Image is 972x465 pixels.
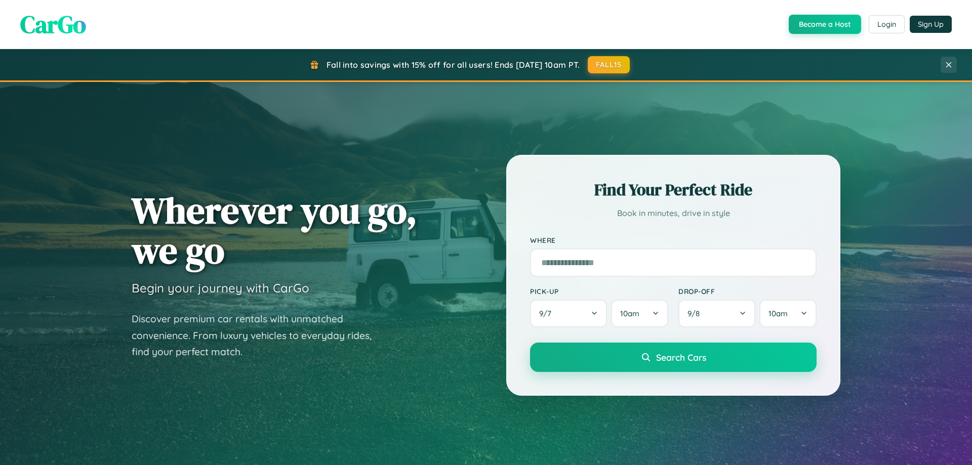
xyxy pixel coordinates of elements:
[869,15,905,33] button: Login
[759,300,817,327] button: 10am
[530,236,817,244] label: Where
[768,309,788,318] span: 10am
[20,8,86,41] span: CarGo
[530,206,817,221] p: Book in minutes, drive in style
[678,287,817,295] label: Drop-off
[620,309,639,318] span: 10am
[588,56,630,73] button: FALL15
[789,15,861,34] button: Become a Host
[132,190,417,270] h1: Wherever you go, we go
[132,280,309,295] h3: Begin your journey with CarGo
[132,311,385,360] p: Discover premium car rentals with unmatched convenience. From luxury vehicles to everyday rides, ...
[687,309,705,318] span: 9 / 8
[678,300,755,327] button: 9/8
[539,309,556,318] span: 9 / 7
[530,179,817,201] h2: Find Your Perfect Ride
[530,343,817,372] button: Search Cars
[530,300,607,327] button: 9/7
[910,16,952,33] button: Sign Up
[530,287,668,295] label: Pick-up
[656,352,706,363] span: Search Cars
[611,300,668,327] button: 10am
[327,60,580,70] span: Fall into savings with 15% off for all users! Ends [DATE] 10am PT.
